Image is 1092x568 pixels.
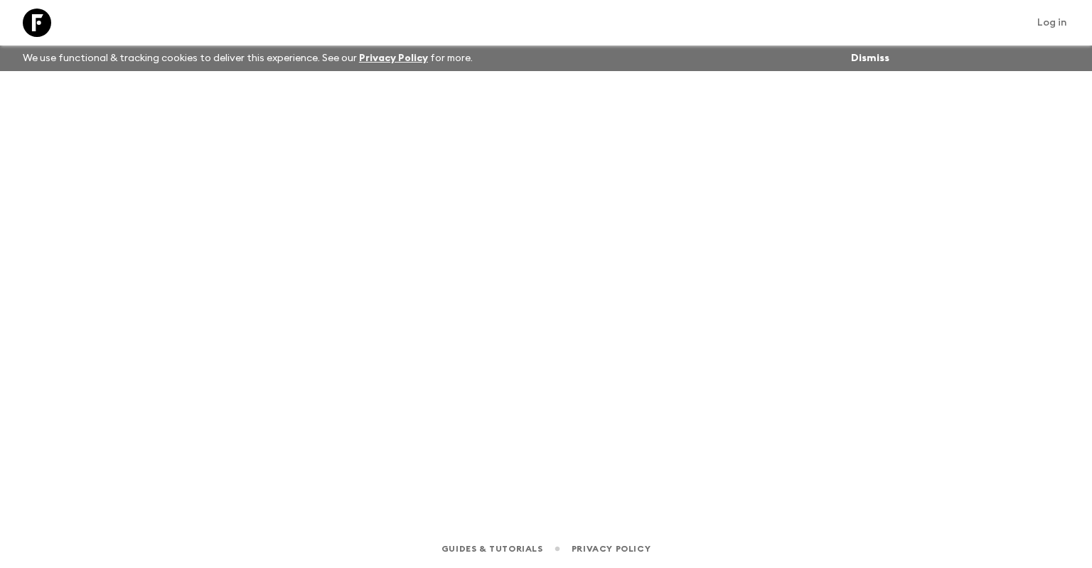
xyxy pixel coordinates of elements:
a: Guides & Tutorials [441,541,543,557]
a: Privacy Policy [572,541,651,557]
button: Dismiss [847,48,893,68]
a: Log in [1029,13,1075,33]
p: We use functional & tracking cookies to deliver this experience. See our for more. [17,45,478,71]
a: Privacy Policy [359,53,428,63]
